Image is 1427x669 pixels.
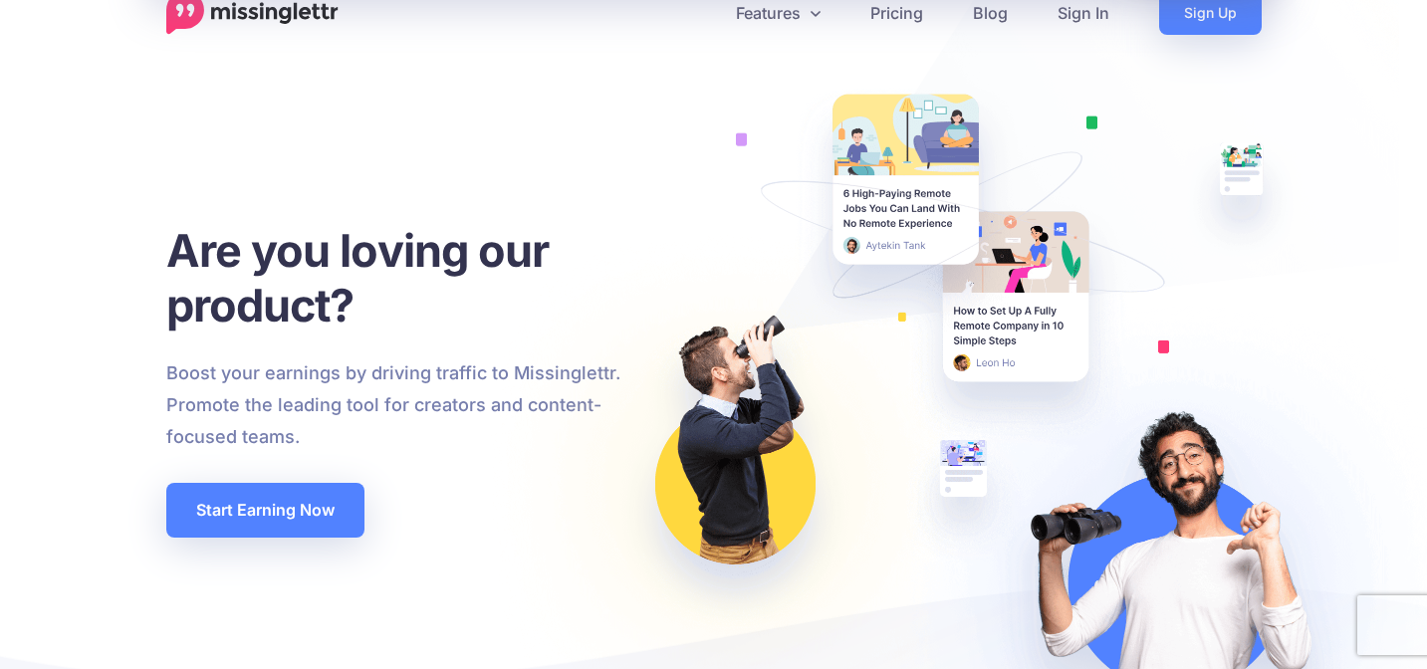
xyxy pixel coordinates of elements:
h1: Are you loving our product? [166,223,639,333]
p: Boost your earnings by driving traffic to Missinglettr. Promote the leading tool for creators and... [166,357,639,453]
